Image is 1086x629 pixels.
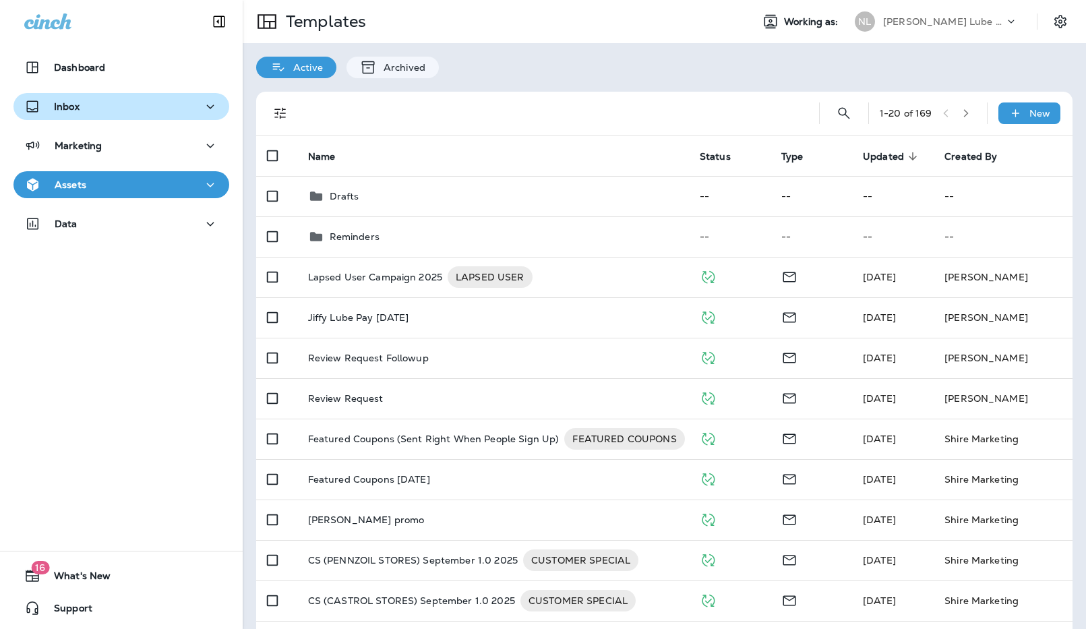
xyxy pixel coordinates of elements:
[55,218,78,229] p: Data
[781,391,797,403] span: Email
[700,553,717,565] span: Published
[13,595,229,622] button: Support
[700,310,717,322] span: Published
[781,270,797,282] span: Email
[781,310,797,322] span: Email
[781,472,797,484] span: Email
[863,352,896,364] span: Jennifer Welch
[448,270,533,284] span: LAPSED USER
[308,428,560,450] p: Featured Coupons (Sent Right When People Sign Up)
[781,150,821,162] span: Type
[523,553,638,567] span: CUSTOMER SPECIAL
[852,216,934,257] td: --
[700,472,717,484] span: Published
[863,473,896,485] span: Logan Chugg
[330,231,380,242] p: Reminders
[308,312,409,323] p: Jiffy Lube Pay [DATE]
[1029,108,1050,119] p: New
[13,132,229,159] button: Marketing
[934,459,1073,500] td: Shire Marketing
[883,16,1004,27] p: [PERSON_NAME] Lube Centers, Inc
[308,590,515,611] p: CS (CASTROL STORES) September 1.0 2025
[934,216,1073,257] td: --
[308,474,430,485] p: Featured Coupons [DATE]
[200,8,238,35] button: Collapse Sidebar
[934,257,1073,297] td: [PERSON_NAME]
[700,593,717,605] span: Published
[934,176,1073,216] td: --
[689,176,771,216] td: --
[308,150,353,162] span: Name
[54,62,105,73] p: Dashboard
[55,179,86,190] p: Assets
[781,593,797,605] span: Email
[781,512,797,525] span: Email
[330,191,359,202] p: Drafts
[934,419,1073,459] td: Shire Marketing
[784,16,841,28] span: Working as:
[564,428,684,450] div: FEATURED COUPONS
[267,100,294,127] button: Filters
[520,590,636,611] div: CUSTOMER SPECIAL
[13,171,229,198] button: Assets
[781,351,797,363] span: Email
[863,311,896,324] span: Logan Chugg
[934,338,1073,378] td: [PERSON_NAME]
[1048,9,1073,34] button: Settings
[934,378,1073,419] td: [PERSON_NAME]
[286,62,323,73] p: Active
[934,540,1073,580] td: Shire Marketing
[280,11,366,32] p: Templates
[55,140,102,151] p: Marketing
[781,553,797,565] span: Email
[700,431,717,444] span: Published
[863,150,922,162] span: Updated
[781,151,804,162] span: Type
[934,297,1073,338] td: [PERSON_NAME]
[880,108,932,119] div: 1 - 20 of 169
[934,500,1073,540] td: Shire Marketing
[689,216,771,257] td: --
[700,351,717,363] span: Published
[700,270,717,282] span: Published
[852,176,934,216] td: --
[863,433,896,445] span: Shire Marketing
[863,554,896,566] span: Logan Chugg
[13,210,229,237] button: Data
[40,603,92,619] span: Support
[781,431,797,444] span: Email
[448,266,533,288] div: LAPSED USER
[855,11,875,32] div: NL
[13,93,229,120] button: Inbox
[771,216,852,257] td: --
[700,512,717,525] span: Published
[308,393,384,404] p: Review Request
[523,549,638,571] div: CUSTOMER SPECIAL
[700,151,731,162] span: Status
[308,514,425,525] p: [PERSON_NAME] promo
[700,391,717,403] span: Published
[564,432,684,446] span: FEATURED COUPONS
[863,392,896,405] span: Jennifer Welch
[863,595,896,607] span: Logan Chugg
[54,101,80,112] p: Inbox
[13,54,229,81] button: Dashboard
[308,151,336,162] span: Name
[771,176,852,216] td: --
[944,150,1015,162] span: Created By
[520,594,636,607] span: CUSTOMER SPECIAL
[944,151,997,162] span: Created By
[13,562,229,589] button: 16What's New
[831,100,857,127] button: Search Templates
[308,353,429,363] p: Review Request Followup
[863,151,904,162] span: Updated
[934,580,1073,621] td: Shire Marketing
[863,514,896,526] span: Logan Chugg
[40,570,111,587] span: What's New
[308,549,518,571] p: CS (PENNZOIL STORES) September 1.0 2025
[308,266,443,288] p: Lapsed User Campaign 2025
[700,150,748,162] span: Status
[31,561,49,574] span: 16
[863,271,896,283] span: Logan Chugg
[377,62,425,73] p: Archived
